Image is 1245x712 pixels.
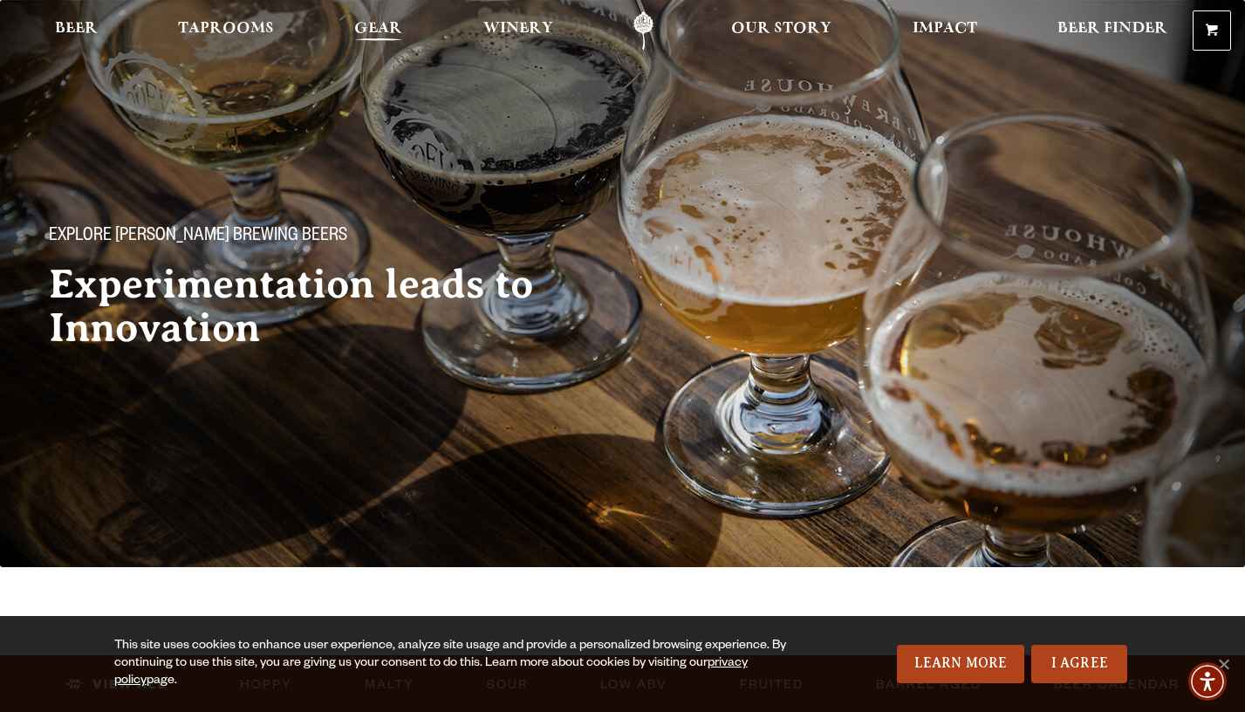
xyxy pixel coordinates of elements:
[731,22,831,36] span: Our Story
[483,22,553,36] span: Winery
[114,657,748,688] a: privacy policy
[114,638,809,690] div: This site uses cookies to enhance user experience, analyze site usage and provide a personalized ...
[901,11,988,51] a: Impact
[1188,662,1227,701] div: Accessibility Menu
[354,22,402,36] span: Gear
[913,22,977,36] span: Impact
[178,22,274,36] span: Taprooms
[897,645,1025,683] a: Learn More
[49,263,593,350] h2: Experimentation leads to Innovation
[44,11,109,51] a: Beer
[1031,645,1127,683] a: I Agree
[720,11,843,51] a: Our Story
[343,11,414,51] a: Gear
[55,22,98,36] span: Beer
[49,226,347,249] span: Explore [PERSON_NAME] Brewing Beers
[1046,11,1179,51] a: Beer Finder
[611,11,676,51] a: Odell Home
[472,11,564,51] a: Winery
[1057,22,1167,36] span: Beer Finder
[167,11,285,51] a: Taprooms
